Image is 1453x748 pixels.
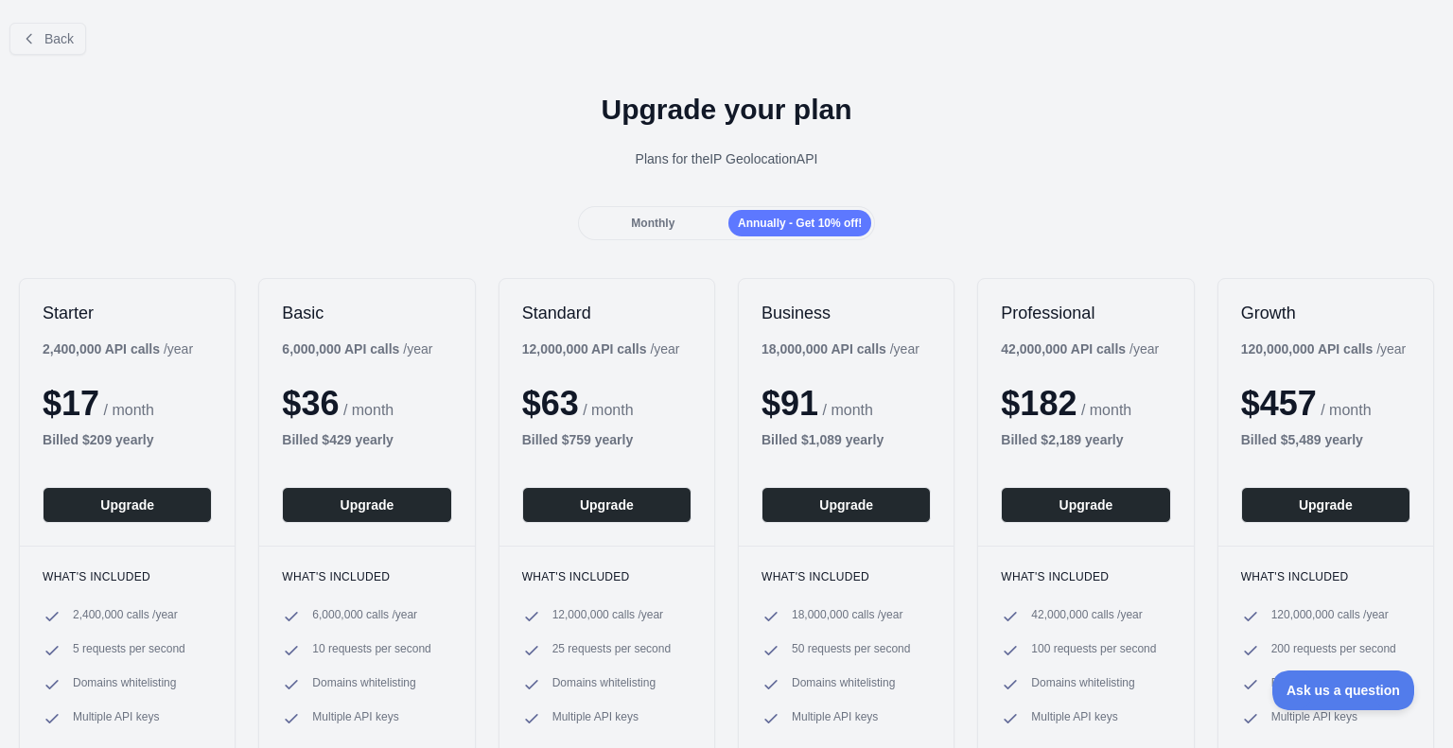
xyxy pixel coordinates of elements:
[1272,670,1415,710] iframe: Toggle Customer Support
[1241,302,1410,324] h2: Growth
[1001,302,1170,324] h2: Professional
[1241,341,1374,357] b: 120,000,000 API calls
[522,302,691,324] h2: Standard
[522,339,680,358] div: / year
[1001,341,1126,357] b: 42,000,000 API calls
[1001,339,1159,358] div: / year
[522,341,647,357] b: 12,000,000 API calls
[762,302,931,324] h2: Business
[762,341,886,357] b: 18,000,000 API calls
[762,384,818,423] span: $ 91
[1241,339,1407,358] div: / year
[1001,384,1077,423] span: $ 182
[522,384,579,423] span: $ 63
[762,339,919,358] div: / year
[1241,384,1317,423] span: $ 457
